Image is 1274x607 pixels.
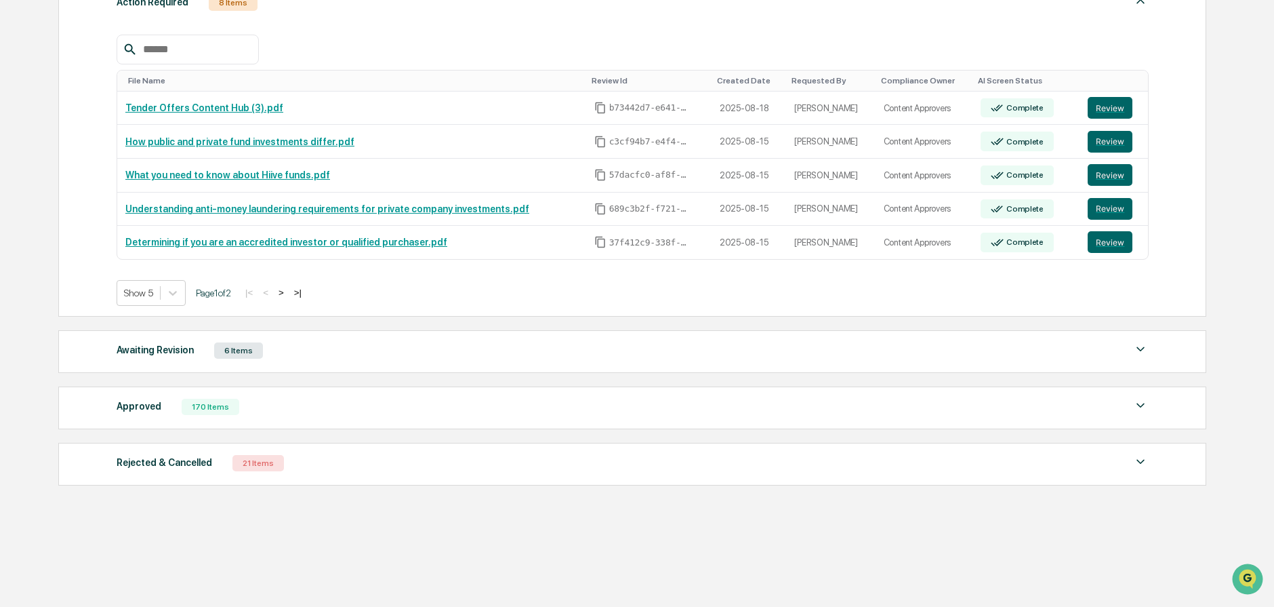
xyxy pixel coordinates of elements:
[230,108,247,124] button: Start new chat
[8,165,93,190] a: 🖐️Preclearance
[717,76,781,85] div: Toggle SortBy
[14,172,24,183] div: 🖐️
[27,197,85,210] span: Data Lookup
[792,76,869,85] div: Toggle SortBy
[712,92,786,125] td: 2025-08-18
[46,117,171,128] div: We're available if you need us!
[112,171,168,184] span: Attestations
[609,102,691,113] span: b73442d7-e641-4851-8d6e-dc565f8ffc0a
[1088,231,1139,253] a: Review
[241,287,257,298] button: |<
[786,92,875,125] td: [PERSON_NAME]
[594,203,607,215] span: Copy Id
[712,125,786,159] td: 2025-08-15
[1088,131,1139,153] a: Review
[1132,341,1149,357] img: caret
[712,159,786,193] td: 2025-08-15
[274,287,288,298] button: >
[1088,198,1139,220] a: Review
[125,237,447,248] a: Determining if you are an accredited investor or qualified purchaser.pdf
[594,102,607,114] span: Copy Id
[1004,204,1044,214] div: Complete
[876,92,973,125] td: Content Approvers
[14,28,247,50] p: How can we help?
[35,62,224,76] input: Clear
[594,169,607,181] span: Copy Id
[609,170,691,180] span: 57dacfc0-af8f-40ac-b1d4-848c6e3b2a1b
[1088,198,1132,220] button: Review
[1088,164,1139,186] a: Review
[1004,237,1044,247] div: Complete
[8,191,91,216] a: 🔎Data Lookup
[93,165,173,190] a: 🗄️Attestations
[46,104,222,117] div: Start new chat
[1088,164,1132,186] button: Review
[1088,231,1132,253] button: Review
[876,125,973,159] td: Content Approvers
[1090,76,1142,85] div: Toggle SortBy
[1088,97,1139,119] a: Review
[1004,137,1044,146] div: Complete
[1132,397,1149,414] img: caret
[27,171,87,184] span: Preclearance
[1231,562,1267,599] iframe: Open customer support
[98,172,109,183] div: 🗄️
[592,76,706,85] div: Toggle SortBy
[1132,454,1149,470] img: caret
[125,203,529,214] a: Understanding anti-money laundering requirements for private company investments.pdf
[125,102,283,113] a: Tender Offers Content Hub (3).pdf
[876,193,973,227] td: Content Approvers
[978,76,1074,85] div: Toggle SortBy
[876,226,973,259] td: Content Approvers
[214,342,263,359] div: 6 Items
[290,287,306,298] button: >|
[609,136,691,147] span: c3cf94b7-e4f4-4a11-bdb7-54460614abdc
[712,226,786,259] td: 2025-08-15
[128,76,581,85] div: Toggle SortBy
[712,193,786,227] td: 2025-08-15
[594,236,607,248] span: Copy Id
[786,125,875,159] td: [PERSON_NAME]
[125,170,330,180] a: What you need to know about Hiive funds.pdf
[1088,131,1132,153] button: Review
[594,136,607,148] span: Copy Id
[182,399,239,415] div: 170 Items
[786,193,875,227] td: [PERSON_NAME]
[125,136,354,147] a: How public and private fund investments differ.pdf
[14,104,38,128] img: 1746055101610-c473b297-6a78-478c-a979-82029cc54cd1
[196,288,231,298] span: Page 1 of 2
[881,76,968,85] div: Toggle SortBy
[96,229,164,240] a: Powered byPylon
[1004,103,1044,113] div: Complete
[786,226,875,259] td: [PERSON_NAME]
[117,397,161,415] div: Approved
[117,454,212,471] div: Rejected & Cancelled
[609,203,691,214] span: 689c3b2f-f721-43d9-acbb-87360bc1cb55
[786,159,875,193] td: [PERSON_NAME]
[1088,97,1132,119] button: Review
[259,287,272,298] button: <
[876,159,973,193] td: Content Approvers
[14,198,24,209] div: 🔎
[135,230,164,240] span: Pylon
[1004,170,1044,180] div: Complete
[232,455,284,471] div: 21 Items
[117,341,194,359] div: Awaiting Revision
[609,237,691,248] span: 37f412c9-338f-42cb-99a2-e0de738d2756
